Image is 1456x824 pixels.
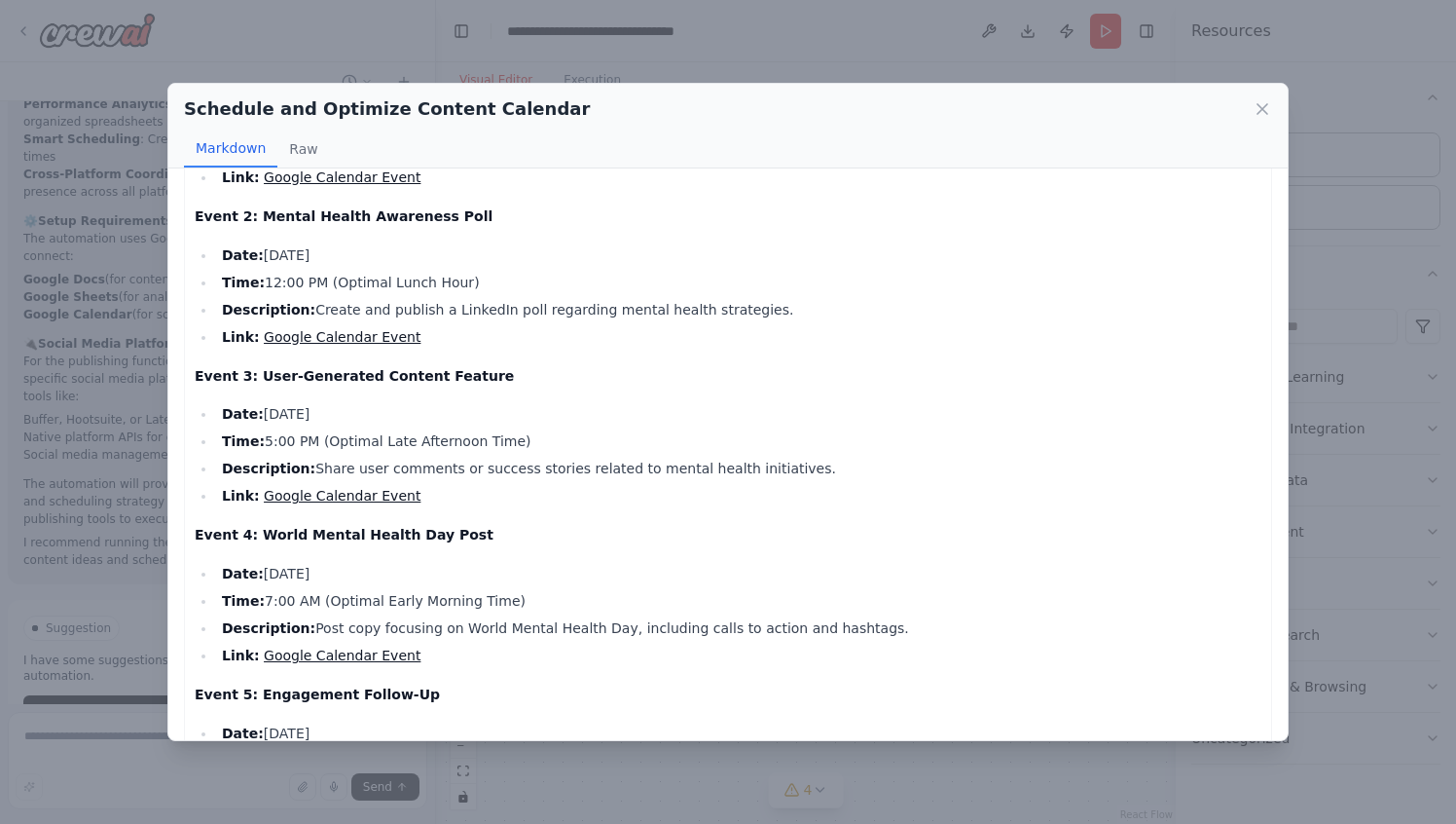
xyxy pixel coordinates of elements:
[222,247,264,263] strong: Date:
[264,169,420,185] a: Google Calendar Event
[195,527,493,543] strong: Event 4: World Mental Health Day Post
[222,433,265,449] strong: Time:
[216,271,1261,294] li: 12:00 PM (Optimal Lunch Hour)
[195,687,440,702] strong: Event 5: Engagement Follow-Up
[264,329,420,345] a: Google Calendar Event
[222,648,260,663] strong: Link:
[222,406,264,422] strong: Date:
[195,368,514,384] strong: Event 3: User-Generated Content Feature
[264,488,420,504] a: Google Calendar Event
[216,402,1261,426] li: [DATE]
[216,722,1261,745] li: [DATE]
[222,329,260,345] strong: Link:
[222,620,315,636] strong: Description:
[222,169,260,185] strong: Link:
[264,648,420,663] a: Google Calendar Event
[222,302,315,318] strong: Description:
[222,593,265,609] strong: Time:
[216,298,1261,321] li: Create and publish a LinkedIn poll regarding mental health strategies.
[195,208,492,224] strong: Event 2: Mental Health Awareness Poll
[184,95,590,123] h2: Schedule and Optimize Content Calendar
[222,566,264,581] strong: Date:
[216,457,1261,480] li: Share user comments or success stories related to mental health initiatives.
[216,243,1261,267] li: [DATE]
[184,131,277,168] button: Markdown
[216,589,1261,613] li: 7:00 AM (Optimal Early Morning Time)
[222,488,260,504] strong: Link:
[222,726,264,741] strong: Date:
[222,275,265,290] strong: Time:
[216,430,1261,453] li: 5:00 PM (Optimal Late Afternoon Time)
[216,617,1261,640] li: Post copy focusing on World Mental Health Day, including calls to action and hashtags.
[216,562,1261,585] li: [DATE]
[222,461,315,476] strong: Description:
[277,131,329,168] button: Raw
